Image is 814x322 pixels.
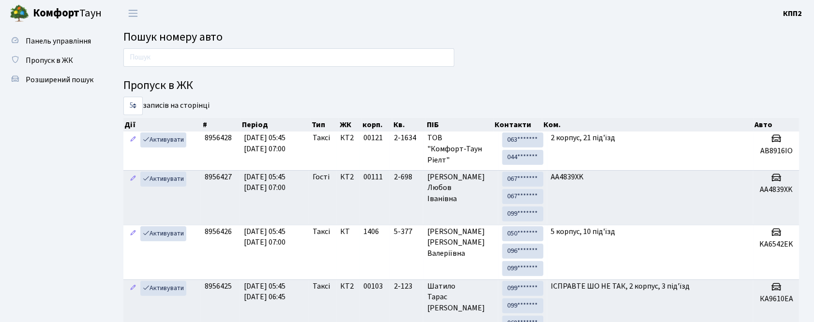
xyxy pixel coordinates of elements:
button: Переключити навігацію [121,5,145,21]
span: [DATE] 05:45 [DATE] 07:00 [244,132,286,154]
span: Пропуск в ЖК [26,55,73,66]
th: ПІБ [426,118,494,132]
span: 2 корпус, 21 під'їзд [551,132,616,143]
th: ЖК [339,118,362,132]
span: КТ2 [341,281,356,292]
span: Шатило Тарас [PERSON_NAME] [427,281,495,314]
span: [DATE] 05:45 [DATE] 07:00 [244,172,286,193]
span: 00121 [363,132,383,143]
span: КТ2 [341,172,356,183]
span: 8956425 [205,281,232,292]
span: Гості [313,172,330,183]
span: КТ [341,226,356,237]
h5: KA6542EK [757,240,796,249]
th: корп. [362,118,393,132]
th: # [202,118,241,132]
b: Комфорт [33,5,79,21]
span: Таксі [313,132,330,144]
span: Розширений пошук [26,74,93,85]
label: записів на сторінці [123,97,210,115]
span: 2-698 [394,172,420,183]
span: [DATE] 05:45 [DATE] 06:45 [244,281,286,303]
th: Кв. [392,118,426,132]
a: Розширений пошук [5,70,102,89]
input: Пошук [123,48,454,67]
a: Пропуск в ЖК [5,51,102,70]
a: КПП2 [784,8,802,19]
a: Активувати [140,132,186,147]
span: 1406 [363,226,379,237]
span: 8956426 [205,226,232,237]
span: КТ2 [341,132,356,144]
span: ТОВ "Комфорт-Таун Ріелт" [427,132,495,166]
span: 2-1634 [394,132,420,144]
th: Дії [123,118,202,132]
span: 8956427 [205,172,232,182]
span: Таксі [313,226,330,237]
a: Активувати [140,281,186,296]
a: Редагувати [127,132,139,147]
span: 5-377 [394,226,420,237]
th: Тип [311,118,339,132]
span: [PERSON_NAME] Любов Іванівна [427,172,495,205]
span: 00111 [363,172,383,182]
a: Активувати [140,226,186,241]
span: 5 корпус, 10 під'їзд [551,226,616,237]
span: 2-123 [394,281,420,292]
span: AA4839XK [551,172,584,182]
a: Редагувати [127,226,139,241]
a: Активувати [140,172,186,187]
span: 8956428 [205,132,232,143]
h4: Пропуск в ЖК [123,79,799,93]
th: Ком. [543,118,754,132]
a: Панель управління [5,31,102,51]
select: записів на сторінці [123,97,143,115]
th: Контакти [494,118,543,132]
img: logo.png [10,4,29,23]
span: Пошук номеру авто [123,29,223,45]
span: Таксі [313,281,330,292]
h5: АВ8916IO [757,146,796,156]
span: [DATE] 05:45 [DATE] 07:00 [244,226,286,248]
a: Редагувати [127,172,139,187]
a: Редагувати [127,281,139,296]
h5: КА9610ЕА [757,294,796,304]
span: Таун [33,5,102,22]
span: [PERSON_NAME] [PERSON_NAME] Валеріївна [427,226,495,260]
th: Період [241,118,311,132]
span: 00103 [363,281,383,292]
th: Авто [754,118,800,132]
span: ІСПРАВТЕ ШО НЕ ТАК, 2 корпус, 3 під'їзд [551,281,690,292]
span: Панель управління [26,36,91,46]
h5: AA4839XK [757,185,796,194]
